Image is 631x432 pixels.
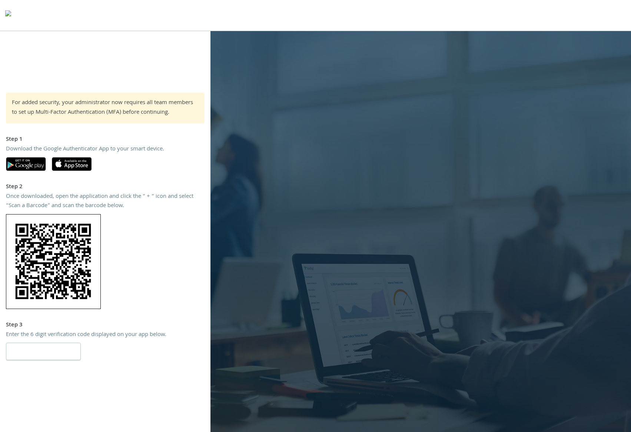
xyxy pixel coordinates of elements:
strong: Step 3 [6,320,23,330]
div: Once downloaded, open the application and click the “ + “ icon and select “Scan a Barcode” and sc... [6,192,205,211]
div: For added security, your administrator now requires all team members to set up Multi-Factor Authe... [12,99,199,117]
strong: Step 2 [6,182,23,192]
img: todyl-logo-dark.svg [5,8,11,23]
img: 98fjX0bz86EAAAAAElFTkSuQmCC [6,214,101,309]
strong: Step 1 [6,135,23,144]
div: Download the Google Authenticator App to your smart device. [6,145,205,154]
div: Enter the 6 digit verification code displayed on your app below. [6,330,205,340]
img: google-play.svg [6,157,46,171]
img: apple-app-store.svg [52,157,92,171]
